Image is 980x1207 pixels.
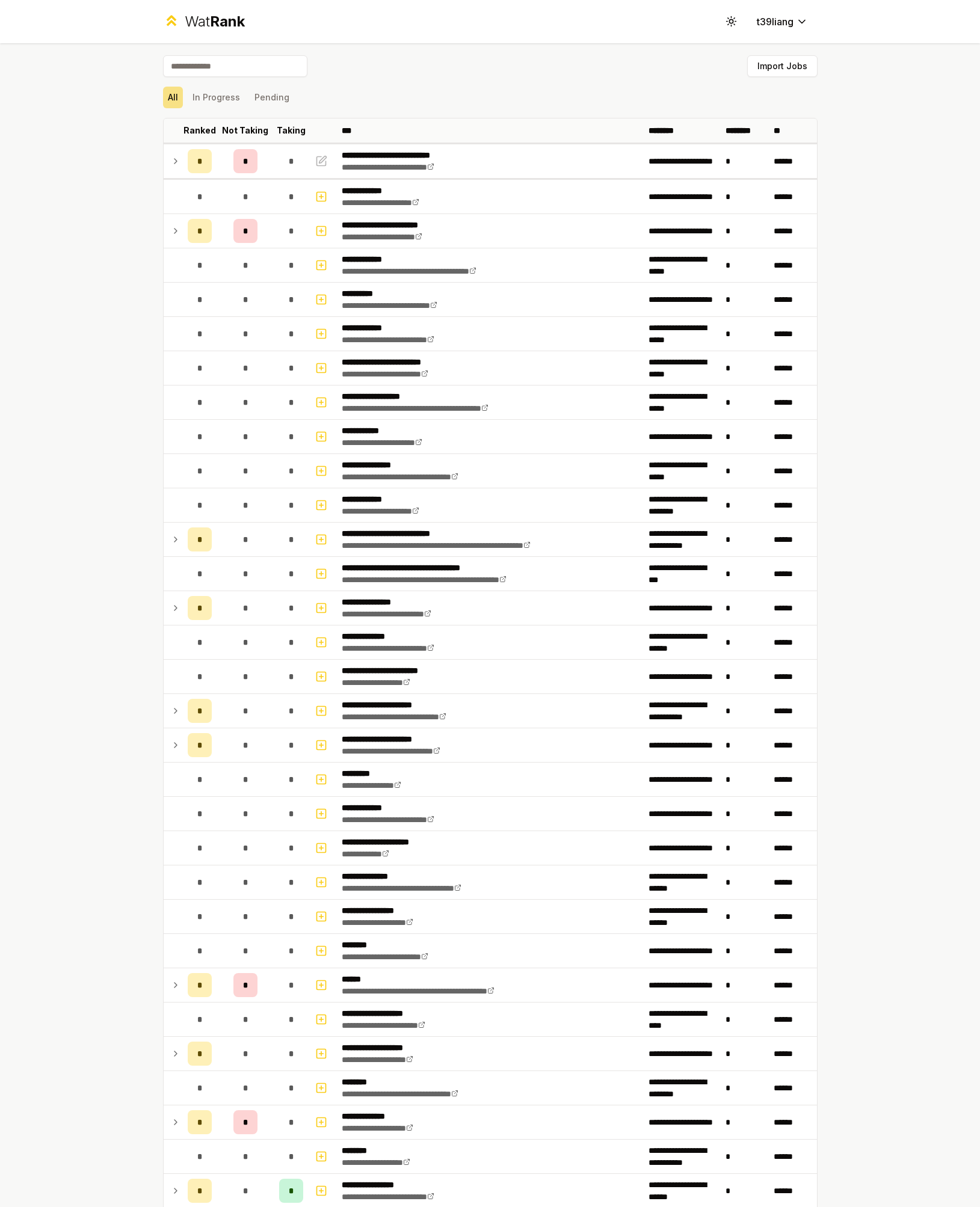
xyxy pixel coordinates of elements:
[747,55,818,77] button: Import Jobs
[183,124,216,137] p: Ranked
[757,14,794,29] span: t39liang
[250,87,294,108] button: Pending
[747,11,818,32] button: t39liang
[163,87,183,108] button: All
[277,124,306,137] p: Taking
[210,13,245,30] span: Rank
[188,87,245,108] button: In Progress
[163,12,245,31] a: WatRank
[185,12,245,31] div: Wat
[222,124,268,137] p: Not Taking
